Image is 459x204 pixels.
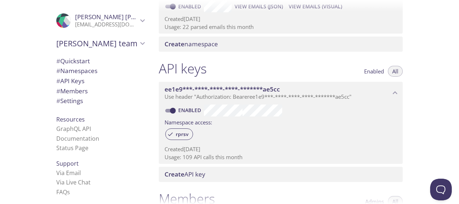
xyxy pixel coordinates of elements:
[56,144,88,152] a: Status Page
[56,115,85,123] span: Resources
[56,67,60,75] span: #
[51,56,150,66] div: Quickstart
[159,167,403,182] div: Create API Key
[388,66,403,77] button: All
[159,37,403,52] div: Create namespace
[56,38,138,48] span: [PERSON_NAME] team
[51,9,150,33] div: Lester Chavez
[56,169,81,177] a: Via Email
[51,34,150,53] div: Lester's team
[75,21,138,28] p: [EMAIL_ADDRESS][DOMAIN_NAME]
[165,116,212,127] label: Namespace access:
[56,135,99,143] a: Documentation
[56,87,60,95] span: #
[56,160,79,167] span: Support
[165,40,218,48] span: namespace
[56,57,90,65] span: Quickstart
[56,77,60,85] span: #
[51,86,150,96] div: Members
[56,57,60,65] span: #
[165,15,397,23] p: Created [DATE]
[51,96,150,106] div: Team Settings
[430,179,452,200] iframe: Help Scout Beacon - Open
[165,145,397,153] p: Created [DATE]
[56,125,91,133] a: GraphQL API
[56,178,91,186] a: Via Live Chat
[177,107,204,114] a: Enabled
[360,66,388,77] button: Enabled
[56,188,70,196] a: FAQ
[56,67,97,75] span: Namespaces
[56,87,88,95] span: Members
[165,23,397,31] p: Usage: 22 parsed emails this month
[171,131,193,137] span: rprsv
[51,66,150,76] div: Namespaces
[56,97,60,105] span: #
[159,60,207,77] h1: API keys
[56,97,83,105] span: Settings
[67,188,70,196] span: s
[51,76,150,86] div: API Keys
[165,170,205,178] span: API key
[56,77,84,85] span: API Keys
[165,128,193,140] div: rprsv
[75,13,174,21] span: [PERSON_NAME] [PERSON_NAME]
[165,40,184,48] span: Create
[165,153,397,161] p: Usage: 109 API calls this month
[165,170,184,178] span: Create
